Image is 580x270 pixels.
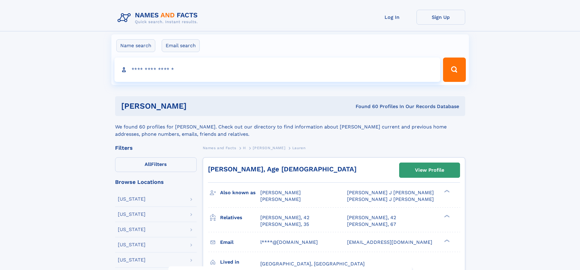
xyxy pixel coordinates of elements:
div: Found 60 Profiles In Our Records Database [271,103,459,110]
div: View Profile [415,163,444,177]
span: [PERSON_NAME] [260,196,301,202]
div: ❯ [443,214,450,218]
span: [PERSON_NAME] J [PERSON_NAME] [347,196,434,202]
a: [PERSON_NAME] [253,144,285,152]
span: [PERSON_NAME] [253,146,285,150]
div: ❯ [443,189,450,193]
a: View Profile [399,163,460,177]
a: Names and Facts [203,144,236,152]
span: H [243,146,246,150]
h3: Relatives [220,212,260,223]
span: All [145,161,151,167]
div: [US_STATE] [118,227,146,232]
div: Filters [115,145,197,151]
a: [PERSON_NAME], 42 [260,214,309,221]
input: search input [114,58,441,82]
span: [PERSON_NAME] [260,190,301,195]
span: Lauren [292,146,306,150]
h3: Email [220,237,260,247]
div: [US_STATE] [118,258,146,262]
h1: [PERSON_NAME] [121,102,271,110]
a: [PERSON_NAME], 35 [260,221,309,228]
div: [US_STATE] [118,242,146,247]
label: Email search [162,39,200,52]
h3: Also known as [220,188,260,198]
div: We found 60 profiles for [PERSON_NAME]. Check out our directory to find information about [PERSON... [115,116,465,138]
div: ❯ [443,239,450,243]
span: [EMAIL_ADDRESS][DOMAIN_NAME] [347,239,432,245]
a: [PERSON_NAME], Age [DEMOGRAPHIC_DATA] [208,165,357,173]
div: Browse Locations [115,179,197,185]
h3: Lived in [220,257,260,267]
a: Sign Up [417,10,465,25]
a: [PERSON_NAME], 67 [347,221,396,228]
a: Log In [368,10,417,25]
span: [PERSON_NAME] J [PERSON_NAME] [347,190,434,195]
div: [US_STATE] [118,197,146,202]
a: [PERSON_NAME], 42 [347,214,396,221]
button: Search Button [443,58,466,82]
label: Name search [116,39,155,52]
label: Filters [115,157,197,172]
a: H [243,144,246,152]
img: Logo Names and Facts [115,10,203,26]
div: [US_STATE] [118,212,146,217]
span: [GEOGRAPHIC_DATA], [GEOGRAPHIC_DATA] [260,261,365,267]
